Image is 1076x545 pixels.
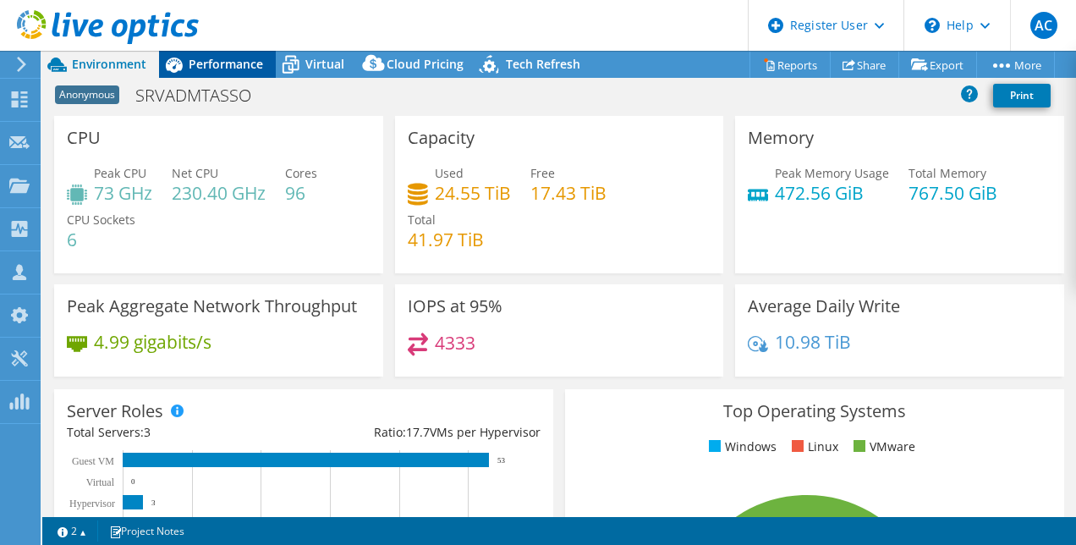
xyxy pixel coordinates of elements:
[435,333,475,352] h4: 4333
[497,456,506,465] text: 53
[69,498,115,509] text: Hypervisor
[72,455,114,467] text: Guest VM
[925,18,940,33] svg: \n
[67,129,101,147] h3: CPU
[46,520,98,542] a: 2
[748,129,814,147] h3: Memory
[86,476,115,488] text: Virtual
[131,477,135,486] text: 0
[849,438,915,456] li: VMware
[435,184,511,202] h4: 24.55 TiB
[578,402,1051,421] h3: Top Operating Systems
[304,423,541,442] div: Ratio: VMs per Hypervisor
[128,86,277,105] h1: SRVADMTASSO
[55,85,119,104] span: Anonymous
[97,520,196,542] a: Project Notes
[144,424,151,440] span: 3
[898,52,977,78] a: Export
[172,165,218,181] span: Net CPU
[909,165,986,181] span: Total Memory
[530,184,607,202] h4: 17.43 TiB
[285,165,317,181] span: Cores
[67,402,163,421] h3: Server Roles
[408,129,475,147] h3: Capacity
[788,438,838,456] li: Linux
[775,165,889,181] span: Peak Memory Usage
[305,56,344,72] span: Virtual
[67,212,135,228] span: CPU Sockets
[506,56,580,72] span: Tech Refresh
[67,297,357,316] h3: Peak Aggregate Network Throughput
[285,184,317,202] h4: 96
[830,52,899,78] a: Share
[408,212,436,228] span: Total
[67,230,135,249] h4: 6
[94,184,152,202] h4: 73 GHz
[775,184,889,202] h4: 472.56 GiB
[1030,12,1057,39] span: AC
[387,56,464,72] span: Cloud Pricing
[530,165,555,181] span: Free
[94,165,146,181] span: Peak CPU
[172,184,266,202] h4: 230.40 GHz
[993,84,1051,107] a: Print
[72,56,146,72] span: Environment
[189,56,263,72] span: Performance
[705,438,777,456] li: Windows
[408,297,502,316] h3: IOPS at 95%
[748,297,900,316] h3: Average Daily Write
[151,498,156,507] text: 3
[909,184,997,202] h4: 767.50 GiB
[406,424,430,440] span: 17.7
[976,52,1055,78] a: More
[67,423,304,442] div: Total Servers:
[435,165,464,181] span: Used
[749,52,831,78] a: Reports
[94,333,211,351] h4: 4.99 gigabits/s
[408,230,484,249] h4: 41.97 TiB
[775,333,851,351] h4: 10.98 TiB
